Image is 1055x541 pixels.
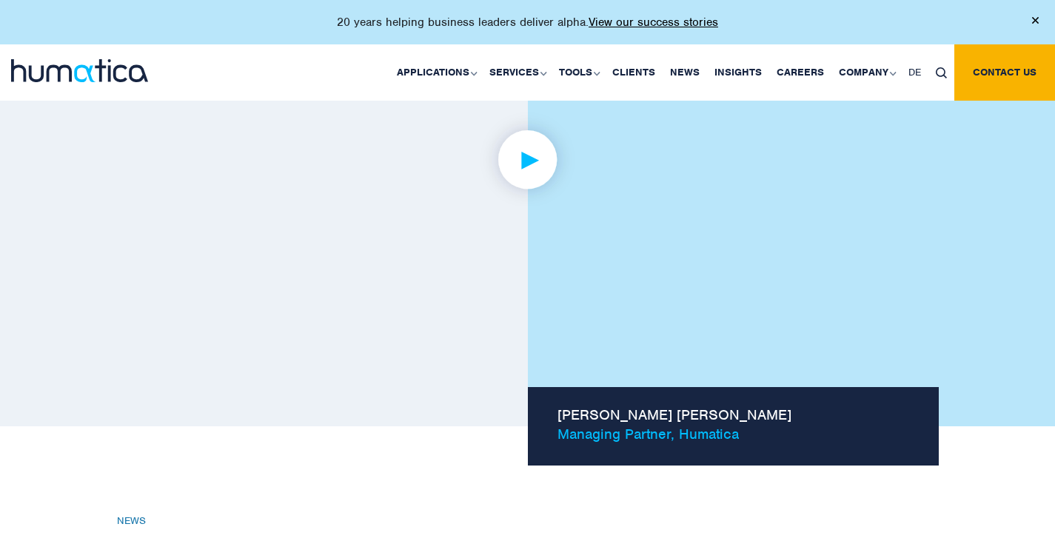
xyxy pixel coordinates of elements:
[831,44,901,101] a: Company
[337,15,718,30] p: 20 years helping business leaders deliver alpha.
[482,44,552,101] a: Services
[936,67,947,78] img: search_icon
[769,44,831,101] a: Careers
[11,59,148,82] img: logo
[557,409,917,421] span: [PERSON_NAME] [PERSON_NAME]
[117,515,939,528] h6: News
[589,15,718,30] a: View our success stories
[707,44,769,101] a: Insights
[389,44,482,101] a: Applications
[557,409,917,443] p: Managing Partner, Humatica
[470,102,585,217] img: play
[954,44,1055,101] a: Contact us
[663,44,707,101] a: News
[552,44,605,101] a: Tools
[901,44,928,101] a: DE
[605,44,663,101] a: Clients
[908,66,921,78] span: DE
